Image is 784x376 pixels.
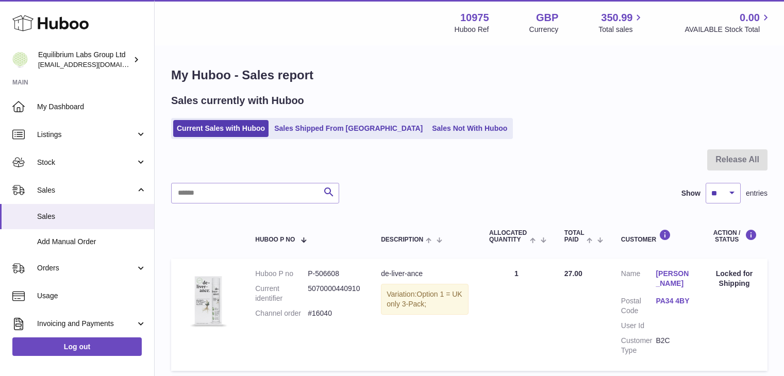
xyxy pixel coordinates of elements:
[12,52,28,67] img: huboo@equilibriumlabs.com
[460,11,489,25] strong: 10975
[255,236,295,243] span: Huboo P no
[711,229,757,243] div: Action / Status
[381,236,423,243] span: Description
[685,11,772,35] a: 0.00 AVAILABLE Stock Total
[598,25,644,35] span: Total sales
[255,284,308,303] dt: Current identifier
[740,11,760,25] span: 0.00
[271,120,426,137] a: Sales Shipped From [GEOGRAPHIC_DATA]
[601,11,632,25] span: 350.99
[37,212,146,221] span: Sales
[308,284,360,303] dd: 5070000440910
[621,296,656,316] dt: Postal Code
[255,309,308,318] dt: Channel order
[37,185,136,195] span: Sales
[12,337,142,356] a: Log out
[685,25,772,35] span: AVAILABLE Stock Total
[171,94,304,108] h2: Sales currently with Huboo
[387,290,462,308] span: Option 1 = UK only 3-Pack;
[711,269,757,288] div: Locked for Shipping
[255,269,308,279] dt: Huboo P no
[621,321,656,331] dt: User Id
[381,284,469,315] div: Variation:
[308,269,360,279] dd: P-506608
[529,25,559,35] div: Currency
[656,269,691,288] a: [PERSON_NAME]
[455,25,489,35] div: Huboo Ref
[173,120,269,137] a: Current Sales with Huboo
[37,263,136,273] span: Orders
[621,336,656,355] dt: Customer Type
[381,269,469,279] div: de-liver-ance
[38,60,152,69] span: [EMAIL_ADDRESS][DOMAIN_NAME]
[37,130,136,140] span: Listings
[308,309,360,318] dd: #16040
[681,189,700,198] label: Show
[621,269,656,291] dt: Name
[171,67,768,83] h1: My Huboo - Sales report
[598,11,644,35] a: 350.99 Total sales
[37,291,146,301] span: Usage
[181,269,233,333] img: 3PackDeliverance_Front.jpg
[536,11,558,25] strong: GBP
[428,120,511,137] a: Sales Not With Huboo
[564,230,585,243] span: Total paid
[746,189,768,198] span: entries
[38,50,131,70] div: Equilibrium Labs Group Ltd
[37,319,136,329] span: Invoicing and Payments
[37,158,136,167] span: Stock
[479,259,554,370] td: 1
[564,269,582,278] span: 27.00
[489,230,527,243] span: ALLOCATED Quantity
[621,229,691,243] div: Customer
[37,237,146,247] span: Add Manual Order
[656,336,691,355] dd: B2C
[37,102,146,112] span: My Dashboard
[656,296,691,306] a: PA34 4BY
